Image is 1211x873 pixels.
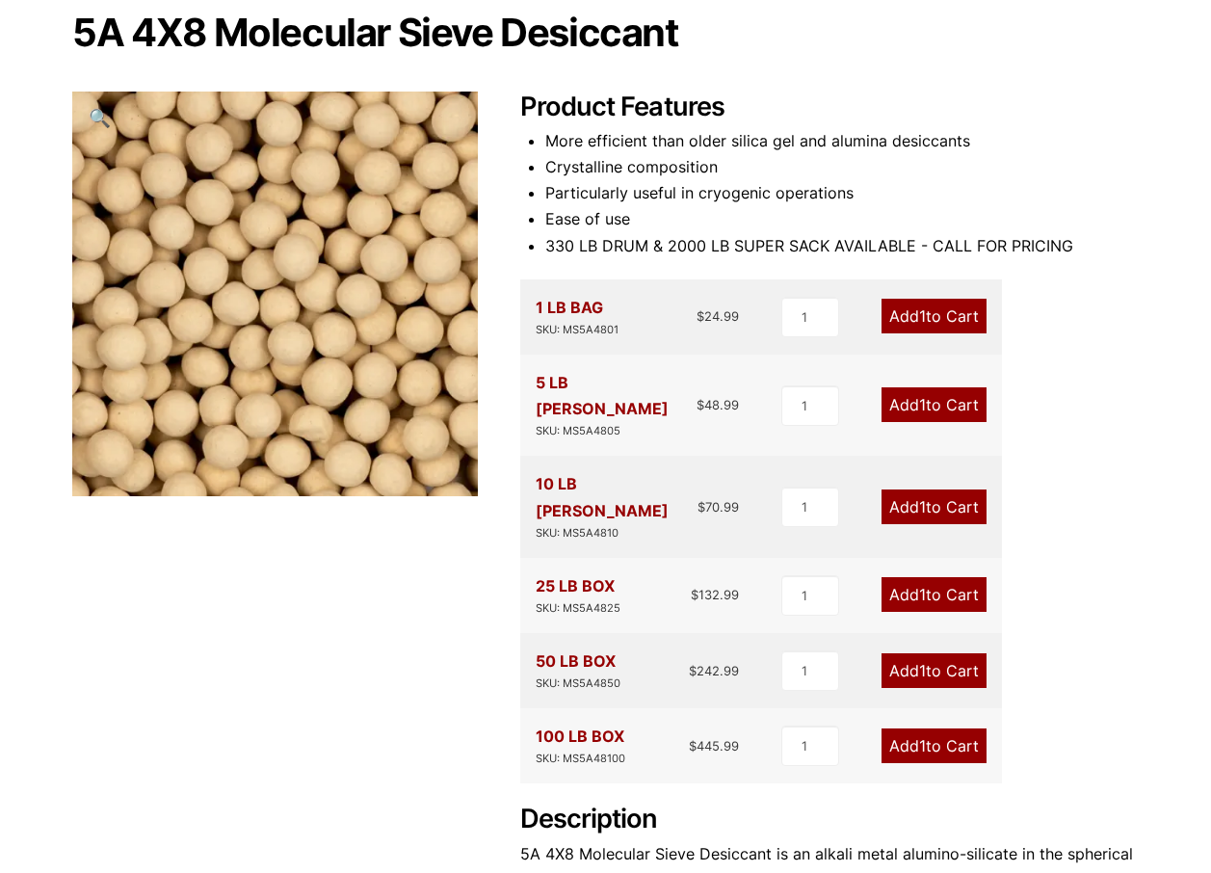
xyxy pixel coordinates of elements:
[919,736,926,755] span: 1
[697,308,704,324] span: $
[697,397,739,412] bdi: 48.99
[689,738,697,754] span: $
[536,471,698,542] div: 10 LB [PERSON_NAME]
[545,206,1138,232] li: Ease of use
[919,497,926,516] span: 1
[536,648,620,693] div: 50 LB BOX
[882,489,987,524] a: Add1to Cart
[72,92,125,145] a: View full-screen image gallery
[520,92,1139,123] h2: Product Features
[536,675,620,693] div: SKU: MS5A4850
[536,422,697,440] div: SKU: MS5A4805
[536,724,625,768] div: 100 LB BOX
[689,738,739,754] bdi: 445.99
[882,653,987,688] a: Add1to Cart
[72,13,1138,53] h1: 5A 4X8 Molecular Sieve Desiccant
[882,577,987,612] a: Add1to Cart
[689,663,697,678] span: $
[545,180,1138,206] li: Particularly useful in cryogenic operations
[89,107,111,128] span: 🔍
[882,299,987,333] a: Add1to Cart
[536,750,625,768] div: SKU: MS5A48100
[545,233,1138,259] li: 330 LB DRUM & 2000 LB SUPER SACK AVAILABLE - CALL FOR PRICING
[698,499,739,515] bdi: 70.99
[919,395,926,414] span: 1
[520,804,1139,835] h2: Description
[536,599,620,618] div: SKU: MS5A4825
[536,321,619,339] div: SKU: MS5A4801
[697,308,739,324] bdi: 24.99
[536,524,698,542] div: SKU: MS5A4810
[919,585,926,604] span: 1
[919,306,926,326] span: 1
[919,661,926,680] span: 1
[536,370,697,440] div: 5 LB [PERSON_NAME]
[545,128,1138,154] li: More efficient than older silica gel and alumina desiccants
[536,573,620,618] div: 25 LB BOX
[882,387,987,422] a: Add1to Cart
[697,397,704,412] span: $
[882,728,987,763] a: Add1to Cart
[536,295,619,339] div: 1 LB BAG
[698,499,705,515] span: $
[691,587,698,602] span: $
[691,587,739,602] bdi: 132.99
[689,663,739,678] bdi: 242.99
[545,154,1138,180] li: Crystalline composition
